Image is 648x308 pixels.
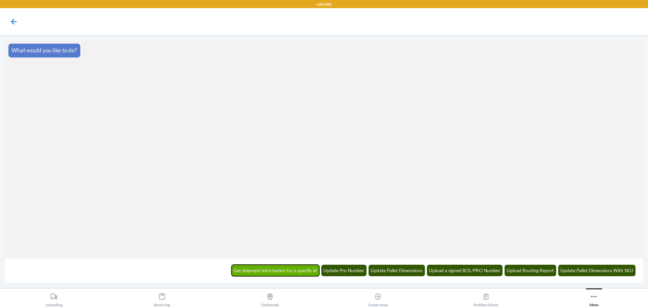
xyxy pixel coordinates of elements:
[505,265,557,276] button: Upload Routing Report
[474,290,498,307] div: Problem Solver
[432,288,540,307] button: Problem Solver
[11,46,77,55] p: What would you like to do?
[108,288,216,307] button: Receiving
[427,265,503,276] button: Upload a signed BOL/PRO Number
[317,1,331,7] p: LAX1RS
[369,265,425,276] button: Update Pallet Dimensions
[46,290,62,307] div: Unloading
[590,290,598,307] div: More
[368,290,388,307] div: Create Issue
[324,288,432,307] button: Create Issue
[321,265,367,276] button: Update Pro Number
[558,265,636,276] button: Update Pallet Dimensions With SKU
[216,288,324,307] button: Outbounds
[261,290,279,307] div: Outbounds
[232,265,320,276] button: Get shipment information for a specific id
[540,288,648,307] button: More
[154,290,170,307] div: Receiving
